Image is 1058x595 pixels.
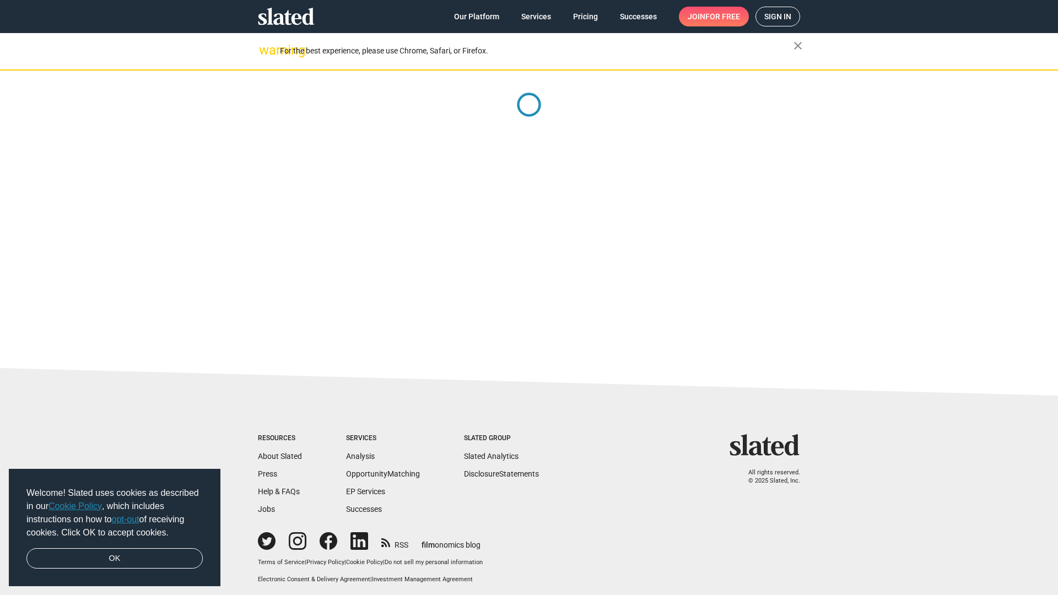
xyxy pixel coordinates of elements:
[258,434,302,443] div: Resources
[258,487,300,496] a: Help & FAQs
[679,7,749,26] a: Joinfor free
[464,469,539,478] a: DisclosureStatements
[112,515,139,524] a: opt-out
[688,7,740,26] span: Join
[346,505,382,513] a: Successes
[26,548,203,569] a: dismiss cookie message
[306,559,344,566] a: Privacy Policy
[381,533,408,550] a: RSS
[258,452,302,461] a: About Slated
[464,434,539,443] div: Slated Group
[573,7,598,26] span: Pricing
[26,486,203,539] span: Welcome! Slated uses cookies as described in our , which includes instructions on how to of recei...
[611,7,666,26] a: Successes
[9,469,220,587] div: cookieconsent
[791,39,805,52] mat-icon: close
[564,7,607,26] a: Pricing
[764,7,791,26] span: Sign in
[422,540,435,549] span: film
[445,7,508,26] a: Our Platform
[755,7,800,26] a: Sign in
[258,576,370,583] a: Electronic Consent & Delivery Agreement
[521,7,551,26] span: Services
[346,452,375,461] a: Analysis
[737,469,800,485] p: All rights reserved. © 2025 Slated, Inc.
[258,559,305,566] a: Terms of Service
[454,7,499,26] span: Our Platform
[346,434,420,443] div: Services
[385,559,483,567] button: Do not sell my personal information
[258,505,275,513] a: Jobs
[422,531,481,550] a: filmonomics blog
[344,559,346,566] span: |
[512,7,560,26] a: Services
[370,576,372,583] span: |
[372,576,473,583] a: Investment Management Agreement
[620,7,657,26] span: Successes
[705,7,740,26] span: for free
[280,44,793,58] div: For the best experience, please use Chrome, Safari, or Firefox.
[48,501,102,511] a: Cookie Policy
[464,452,519,461] a: Slated Analytics
[346,487,385,496] a: EP Services
[259,44,272,57] mat-icon: warning
[383,559,385,566] span: |
[346,559,383,566] a: Cookie Policy
[305,559,306,566] span: |
[346,469,420,478] a: OpportunityMatching
[258,469,277,478] a: Press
